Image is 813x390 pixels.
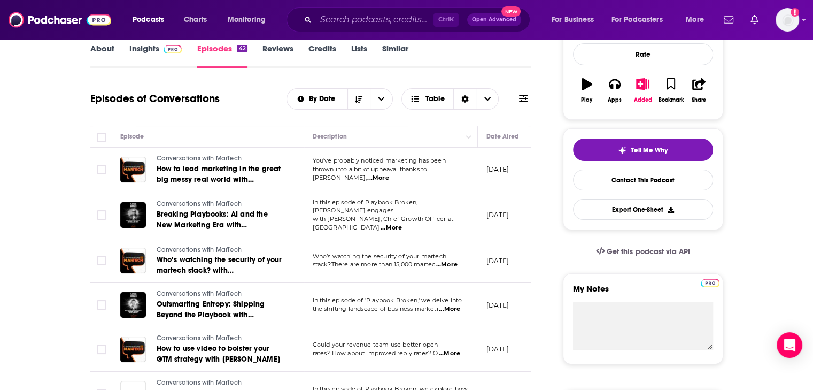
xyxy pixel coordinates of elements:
[486,256,509,265] p: [DATE]
[157,300,265,330] span: Outsmarting Entropy: Shipping Beyond the Playbook with [PERSON_NAME]
[678,11,717,28] button: open menu
[351,43,367,68] a: Lists
[776,8,799,32] span: Logged in as PatriceG
[125,11,178,28] button: open menu
[129,43,182,68] a: InsightsPodchaser Pro
[746,11,763,29] a: Show notifications dropdown
[90,92,220,105] h1: Episodes of Conversations
[370,89,392,109] button: open menu
[573,170,713,190] a: Contact This Podcast
[629,71,656,110] button: Added
[552,12,594,27] span: For Business
[157,164,281,195] span: How to lead marketing in the great big messy real world with [PERSON_NAME]
[157,379,242,386] span: Conversations with MarTech
[157,200,242,208] span: Conversations with MarTech
[381,224,402,232] span: ...More
[453,89,476,109] div: Sort Direction
[297,7,540,32] div: Search podcasts, credits, & more...
[462,131,475,143] button: Column Actions
[184,12,207,27] span: Charts
[220,11,280,28] button: open menu
[439,305,460,313] span: ...More
[501,6,521,17] span: New
[97,210,106,220] span: Toggle select row
[719,11,738,29] a: Show notifications dropdown
[157,154,285,164] a: Conversations with MarTech
[177,11,213,28] a: Charts
[631,146,668,155] span: Tell Me Why
[605,11,678,28] button: open menu
[776,8,799,32] img: User Profile
[611,12,663,27] span: For Podcasters
[436,261,458,269] span: ...More
[309,95,339,103] span: By Date
[97,300,106,310] span: Toggle select row
[97,165,106,174] span: Toggle select row
[133,12,164,27] span: Podcasts
[313,165,428,181] span: thrown into a bit of upheaval thanks to [PERSON_NAME],
[157,209,285,231] a: Breaking Playbooks: AI and the New Marketing Era with [PERSON_NAME]
[157,378,285,388] a: Conversations with MarTech
[776,8,799,32] button: Show profile menu
[433,13,459,27] span: Ctrl K
[313,341,438,348] span: Could your revenue team use better open
[467,13,521,26] button: Open AdvancedNew
[313,130,347,143] div: Description
[262,43,293,68] a: Reviews
[618,146,626,155] img: tell me why sparkle
[287,88,393,110] h2: Choose List sort
[313,198,418,215] span: In this episode of Playbook Broken, [PERSON_NAME] engages
[164,45,182,53] img: Podchaser Pro
[316,11,433,28] input: Search podcasts, credits, & more...
[97,345,106,354] span: Toggle select row
[347,89,370,109] button: Sort Direction
[157,343,285,365] a: How to use video to bolster your GTM strategy with [PERSON_NAME]
[544,11,607,28] button: open menu
[157,200,285,209] a: Conversations with MarTech
[607,247,690,256] span: Get this podcast via API
[197,43,247,68] a: Episodes42
[157,164,285,185] a: How to lead marketing in the great big messy real world with [PERSON_NAME]
[367,174,389,182] span: ...More
[157,210,268,240] span: Breaking Playbooks: AI and the New Marketing Era with [PERSON_NAME]
[581,97,592,103] div: Play
[472,17,516,22] span: Open Advanced
[685,71,713,110] button: Share
[701,277,719,287] a: Pro website
[587,239,699,265] a: Get this podcast via API
[157,299,285,320] a: Outsmarting Entropy: Shipping Beyond the Playbook with [PERSON_NAME]
[313,253,446,260] span: Who’s watching the security of your martech
[313,261,436,268] span: stack?There are more than 15,000 martec
[157,289,285,299] a: Conversations with MarTech
[9,10,111,30] img: Podchaser - Follow, Share and Rate Podcasts
[573,71,601,110] button: Play
[601,71,629,110] button: Apps
[157,344,280,364] span: How to use video to bolster your GTM strategy with [PERSON_NAME]
[157,246,285,255] a: Conversations with MarTech
[97,256,106,265] span: Toggle select row
[486,345,509,354] p: [DATE]
[486,210,509,219] p: [DATE]
[382,43,408,68] a: Similar
[692,97,706,103] div: Share
[90,43,114,68] a: About
[573,199,713,220] button: Export One-Sheet
[486,301,509,310] p: [DATE]
[313,296,462,304] span: In this episode of 'Playbook Broken,' we delve into
[313,215,453,231] span: with [PERSON_NAME], Chief Growth Officer at [GEOGRAPHIC_DATA]
[777,332,802,358] div: Open Intercom Messenger
[686,12,704,27] span: More
[401,88,499,110] h2: Choose View
[791,8,799,17] svg: Add a profile image
[237,45,247,52] div: 42
[228,12,266,27] span: Monitoring
[120,130,144,143] div: Episode
[157,334,242,342] span: Conversations with MarTech
[308,43,336,68] a: Credits
[608,97,622,103] div: Apps
[486,165,509,174] p: [DATE]
[425,95,445,103] span: Table
[157,290,242,297] span: Conversations with MarTech
[157,155,242,162] span: Conversations with MarTech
